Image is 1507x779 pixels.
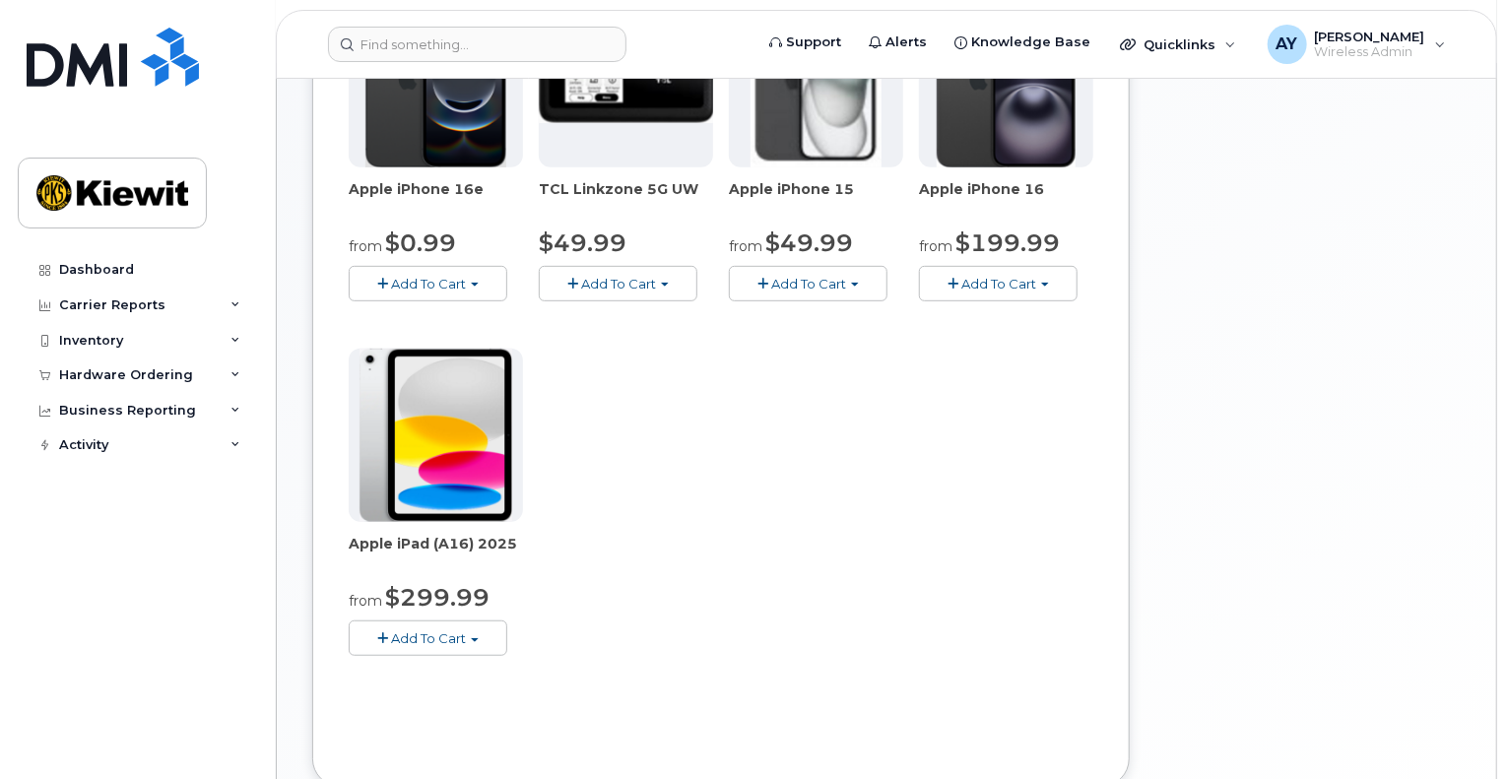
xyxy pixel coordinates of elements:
iframe: Messenger Launcher [1421,693,1492,764]
span: Wireless Admin [1315,44,1425,60]
div: Andrew Yee [1254,25,1460,64]
small: from [729,237,762,255]
span: [PERSON_NAME] [1315,29,1425,44]
span: $0.99 [385,228,456,257]
div: Quicklinks [1106,25,1250,64]
div: Apple iPhone 16 [919,179,1093,219]
div: Apple iPhone 16e [349,179,523,219]
small: from [919,237,952,255]
button: Add To Cart [349,620,507,655]
span: $49.99 [765,228,853,257]
span: $49.99 [539,228,626,257]
span: Knowledge Base [971,32,1090,52]
small: from [349,592,382,610]
button: Add To Cart [919,266,1078,300]
span: Support [786,32,841,52]
span: Add To Cart [391,630,466,646]
div: Apple iPhone 15 [729,179,903,219]
span: AY [1277,32,1298,56]
button: Add To Cart [729,266,887,300]
button: Add To Cart [349,266,507,300]
span: $299.99 [385,583,490,612]
span: Quicklinks [1144,36,1215,52]
button: Add To Cart [539,266,697,300]
span: Add To Cart [391,276,466,292]
input: Find something... [328,27,626,62]
span: Add To Cart [961,276,1036,292]
img: linkzone5g.png [539,38,713,123]
a: Knowledge Base [941,23,1104,62]
a: Support [755,23,855,62]
span: Add To Cart [581,276,656,292]
span: Add To Cart [771,276,846,292]
a: Alerts [855,23,941,62]
span: $199.99 [955,228,1060,257]
div: Apple iPad (A16) 2025 [349,534,523,573]
small: from [349,237,382,255]
div: TCL Linkzone 5G UW [539,179,713,219]
span: Alerts [885,32,927,52]
img: ipad_11.png [360,349,512,522]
